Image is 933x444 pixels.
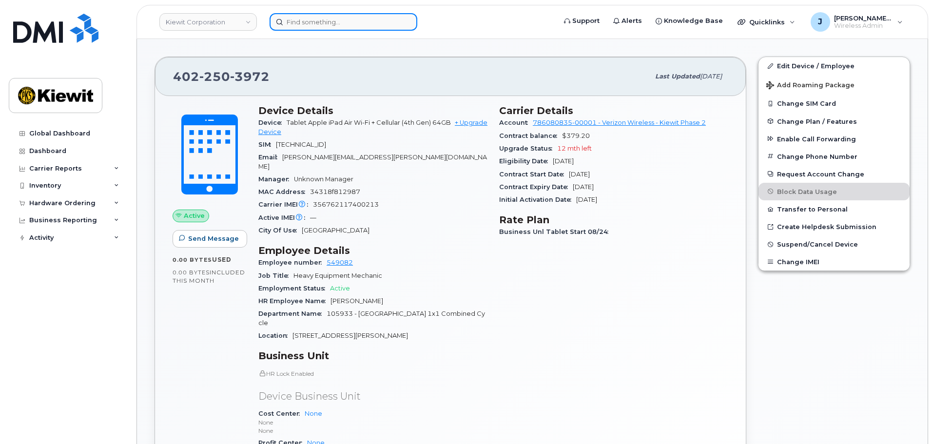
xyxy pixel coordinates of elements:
span: 250 [199,69,230,84]
span: MAC Address [258,188,310,195]
a: Alerts [606,11,649,31]
span: [STREET_ADDRESS][PERSON_NAME] [292,332,408,339]
span: [GEOGRAPHIC_DATA] [302,227,369,234]
div: Quicklinks [731,12,802,32]
p: Device Business Unit [258,389,487,404]
span: [TECHNICAL_ID] [276,141,326,148]
span: Employment Status [258,285,330,292]
span: Contract Expiry Date [499,183,573,191]
span: 0.00 Bytes [173,256,212,263]
p: HR Lock Enabled [258,369,487,378]
span: [DATE] [569,171,590,178]
span: [PERSON_NAME] [330,297,383,305]
button: Change Phone Number [758,148,910,165]
span: Business Unl Tablet Start 08/24 [499,228,613,235]
button: Suspend/Cancel Device [758,235,910,253]
span: Active [330,285,350,292]
span: Add Roaming Package [766,81,855,91]
span: [DATE] [553,157,574,165]
span: Heavy Equipment Mechanic [293,272,382,279]
span: Email [258,154,282,161]
div: Joseph.Thompson [804,12,910,32]
span: Manager [258,175,294,183]
span: Change Plan / Features [777,117,857,125]
span: SIM [258,141,276,148]
button: Enable Call Forwarding [758,130,910,148]
span: Active IMEI [258,214,310,221]
button: Request Account Change [758,165,910,183]
span: Unknown Manager [294,175,353,183]
p: None [258,426,487,435]
span: Location [258,332,292,339]
a: 549082 [327,259,353,266]
span: 105933 - [GEOGRAPHIC_DATA] 1x1 Combined Cycle [258,310,485,326]
span: Employee number [258,259,327,266]
button: Change Plan / Features [758,113,910,130]
span: 34318f812987 [310,188,360,195]
span: Job Title [258,272,293,279]
span: Active [184,211,205,220]
span: Initial Activation Date [499,196,576,203]
span: 402 [173,69,270,84]
span: Tablet Apple iPad Air Wi-Fi + Cellular (4th Gen) 64GB [287,119,451,126]
span: Knowledge Base [664,16,723,26]
span: City Of Use [258,227,302,234]
iframe: Messenger Launcher [891,402,926,437]
span: Send Message [188,234,239,243]
a: Support [557,11,606,31]
span: Contract balance [499,132,562,139]
span: $379.20 [562,132,590,139]
h3: Device Details [258,105,487,116]
h3: Employee Details [258,245,487,256]
button: Transfer to Personal [758,200,910,218]
span: Suspend/Cancel Device [777,241,858,248]
h3: Carrier Details [499,105,728,116]
a: + Upgrade Device [258,119,487,135]
span: [PERSON_NAME][EMAIL_ADDRESS][PERSON_NAME][DOMAIN_NAME] [258,154,487,170]
span: Department Name [258,310,327,317]
span: used [212,256,232,263]
button: Send Message [173,230,247,248]
span: [PERSON_NAME].[PERSON_NAME] [834,14,893,22]
span: [DATE] [576,196,597,203]
button: Change IMEI [758,253,910,270]
span: Carrier IMEI [258,201,313,208]
span: HR Employee Name [258,297,330,305]
span: Quicklinks [749,18,785,26]
span: Last updated [655,73,700,80]
span: 0.00 Bytes [173,269,210,276]
span: 12 mth left [557,145,592,152]
button: Add Roaming Package [758,75,910,95]
span: 3972 [230,69,270,84]
p: None [258,418,487,426]
span: [DATE] [573,183,594,191]
span: — [310,214,316,221]
a: Kiewit Corporation [159,13,257,31]
input: Find something... [270,13,417,31]
span: Enable Call Forwarding [777,135,856,142]
a: Create Helpdesk Submission [758,218,910,235]
a: Edit Device / Employee [758,57,910,75]
button: Block Data Usage [758,183,910,200]
span: Device [258,119,287,126]
a: None [305,410,322,417]
span: Upgrade Status [499,145,557,152]
h3: Business Unit [258,350,487,362]
span: 356762117400213 [313,201,379,208]
span: Wireless Admin [834,22,893,30]
span: Cost Center [258,410,305,417]
button: Change SIM Card [758,95,910,112]
span: Account [499,119,533,126]
span: Alerts [622,16,642,26]
h3: Rate Plan [499,214,728,226]
span: Contract Start Date [499,171,569,178]
span: [DATE] [700,73,722,80]
span: Support [572,16,600,26]
span: J [818,16,822,28]
span: Eligibility Date [499,157,553,165]
a: Knowledge Base [649,11,730,31]
a: 786080835-00001 - Verizon Wireless - Kiewit Phase 2 [533,119,706,126]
